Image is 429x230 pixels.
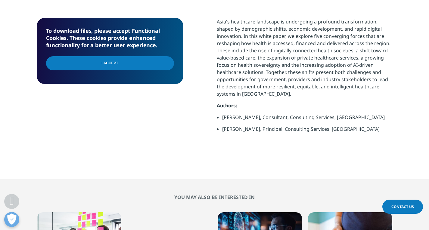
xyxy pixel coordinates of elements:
span: Contact Us [391,204,414,209]
h5: To download files, please accept Functional Cookies. These cookies provide enhanced functionality... [46,27,174,49]
a: Contact Us [382,200,423,214]
li: [PERSON_NAME], Consultant, Consulting Services, [GEOGRAPHIC_DATA] [222,114,392,125]
strong: Authors: [217,102,237,109]
p: Asia's healthcare landscape is undergoing a profound transformation, shaped by demographic shifts... [217,18,392,102]
input: I Accept [46,56,174,70]
h2: You may also be interested in [37,194,392,200]
li: [PERSON_NAME], Principal, Consulting Services, [GEOGRAPHIC_DATA] [222,125,392,137]
button: Open Preferences [4,212,19,227]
